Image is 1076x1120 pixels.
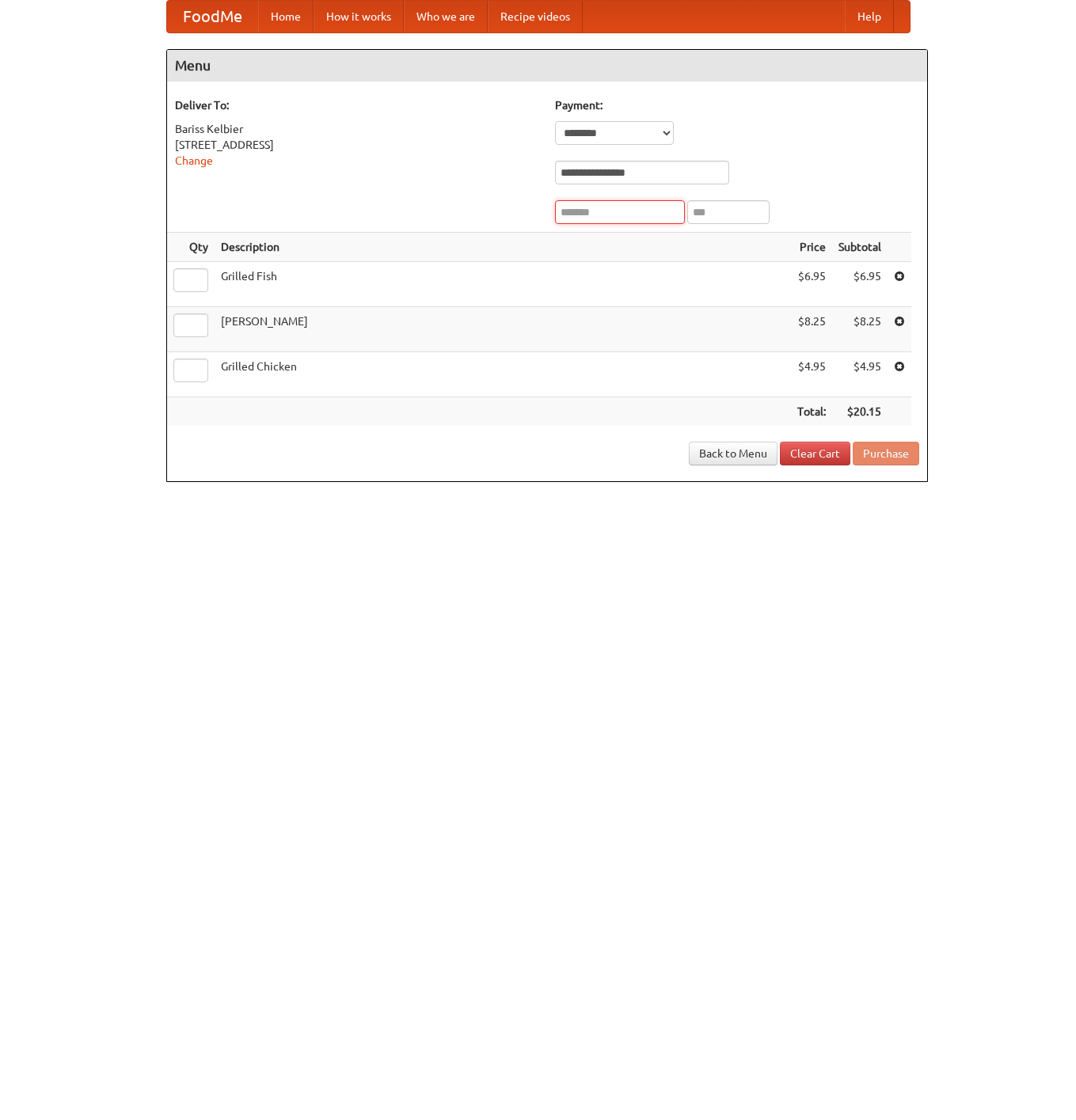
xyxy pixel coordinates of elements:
[853,442,919,465] button: Purchase
[167,50,927,82] h4: Menu
[167,1,258,32] a: FoodMe
[832,397,888,427] th: $20.15
[258,1,314,32] a: Home
[832,262,888,307] td: $6.95
[791,307,832,352] td: $8.25
[791,233,832,262] th: Price
[555,97,919,113] h5: Payment:
[175,121,539,137] div: Bariss Kelbier
[175,97,539,113] h5: Deliver To:
[215,307,791,352] td: [PERSON_NAME]
[832,352,888,397] td: $4.95
[780,442,850,465] a: Clear Cart
[845,1,894,32] a: Help
[488,1,583,32] a: Recipe videos
[689,442,778,465] a: Back to Menu
[791,352,832,397] td: $4.95
[167,233,215,262] th: Qty
[832,307,888,352] td: $8.25
[314,1,404,32] a: How it works
[215,233,791,262] th: Description
[832,233,888,262] th: Subtotal
[215,262,791,307] td: Grilled Fish
[404,1,488,32] a: Who we are
[791,262,832,307] td: $6.95
[791,397,832,427] th: Total:
[215,352,791,397] td: Grilled Chicken
[175,154,213,167] a: Change
[175,137,539,153] div: [STREET_ADDRESS]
